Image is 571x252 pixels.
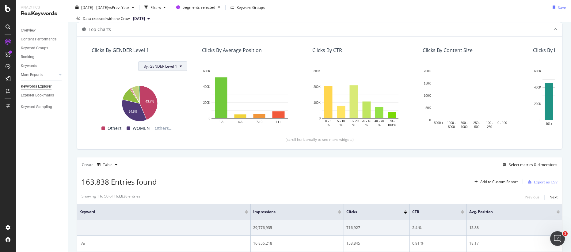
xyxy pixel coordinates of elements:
[83,16,131,21] div: Data crossed with the Crawl
[131,15,152,22] button: [DATE]
[375,119,384,123] text: 40 - 70
[203,70,211,73] text: 600K
[509,162,557,167] div: Select metrics & dimensions
[92,47,149,53] div: Clicks By GENDER Level 1
[319,117,321,120] text: 0
[346,241,407,246] div: 153,845
[534,70,542,73] text: 600K
[563,231,568,236] span: 1
[525,177,558,187] button: Export as CSV
[469,241,560,246] div: 18.17
[487,125,492,129] text: 250
[81,5,108,10] span: [DATE] - [DATE]
[82,194,140,201] div: Showing 1 to 50 of 163,838 entries
[21,27,63,34] a: Overview
[21,27,36,34] div: Overview
[21,54,63,60] a: Ranking
[253,225,341,231] div: 29,776,935
[469,209,547,215] span: Avg. Position
[133,125,150,132] span: WOMEN
[21,63,63,69] a: Keywords
[208,117,210,120] text: 0
[203,85,211,89] text: 400K
[79,241,248,246] div: n/a
[378,123,381,127] text: %
[152,125,175,132] span: Others...
[21,72,57,78] a: More Reports
[312,68,408,127] svg: A chart.
[550,231,565,246] iframe: Intercom live chat
[346,225,407,231] div: 716,927
[21,83,51,90] div: Keywords Explorer
[434,121,443,125] text: 5000 +
[253,241,341,246] div: 16,856,218
[314,85,321,89] text: 200K
[79,209,236,215] span: Keyword
[82,160,120,170] div: Create
[472,177,518,187] button: Add to Custom Report
[558,5,566,10] div: Save
[21,45,48,51] div: Keyword Groups
[340,123,342,127] text: %
[92,83,187,122] svg: A chart.
[424,94,431,97] text: 100K
[474,125,479,129] text: 500
[21,92,54,99] div: Explorer Bookmarks
[352,123,355,127] text: %
[534,102,542,106] text: 200K
[461,121,468,125] text: 500 -
[84,137,555,142] div: (scroll horizontally to see more widgets)
[425,106,431,110] text: 50K
[183,5,215,10] span: Segments selected
[312,47,342,53] div: Clicks By CTR
[203,101,211,104] text: 200K
[362,119,371,123] text: 20 - 40
[550,194,558,201] button: Next
[21,72,43,78] div: More Reports
[550,194,558,200] div: Next
[21,92,63,99] a: Explorer Bookmarks
[150,5,161,10] div: Filters
[337,119,345,123] text: 5 - 10
[202,47,262,53] div: Clicks By Average Position
[314,70,321,73] text: 300K
[21,5,63,10] div: Analytics
[412,209,452,215] span: CTR
[546,122,553,126] text: 101+
[108,125,122,132] span: Others
[497,121,507,125] text: 0 - 100
[423,47,473,53] div: Clicks By Content Size
[21,10,63,17] div: RealKeywords
[461,125,468,129] text: 1000
[202,68,298,127] svg: A chart.
[103,163,112,167] div: Table
[314,101,321,104] text: 100K
[447,121,456,125] text: 1000 -
[327,123,330,127] text: %
[533,47,569,53] div: Clicks By Inlinks
[253,209,329,215] span: Impressions
[349,119,359,123] text: 10 - 20
[21,36,63,43] a: Content Performance
[525,194,539,200] div: Previous
[108,5,129,10] span: vs Prev. Year
[21,45,63,51] a: Keyword Groups
[256,120,262,124] text: 7-10
[89,26,111,32] div: Top Charts
[539,118,541,122] text: 0
[424,82,431,85] text: 150K
[480,180,518,184] div: Add to Custom Report
[365,123,368,127] text: %
[73,2,137,12] button: [DATE] - [DATE]vsPrev. Year
[21,83,63,90] a: Keywords Explorer
[473,121,480,125] text: 250 -
[21,54,34,60] div: Ranking
[94,160,120,170] button: Table
[142,2,168,12] button: Filters
[412,225,464,231] div: 2.4 %
[238,120,243,124] text: 4-6
[486,121,493,125] text: 100 -
[21,63,37,69] div: Keywords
